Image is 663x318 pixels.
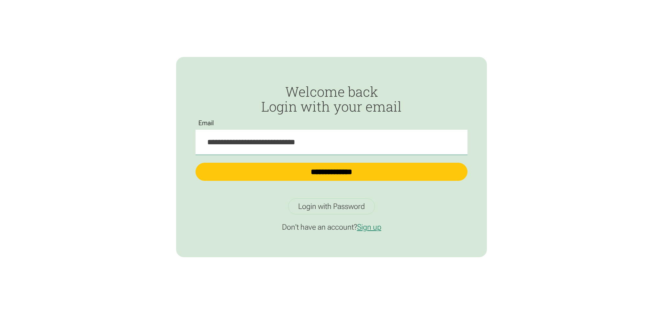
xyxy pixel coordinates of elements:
form: Passwordless Login [196,84,467,191]
p: Don't have an account? [196,222,467,232]
h2: Welcome back Login with your email [196,84,467,114]
div: Login with Password [298,202,365,211]
a: Sign up [357,223,381,232]
label: Email [196,119,217,127]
